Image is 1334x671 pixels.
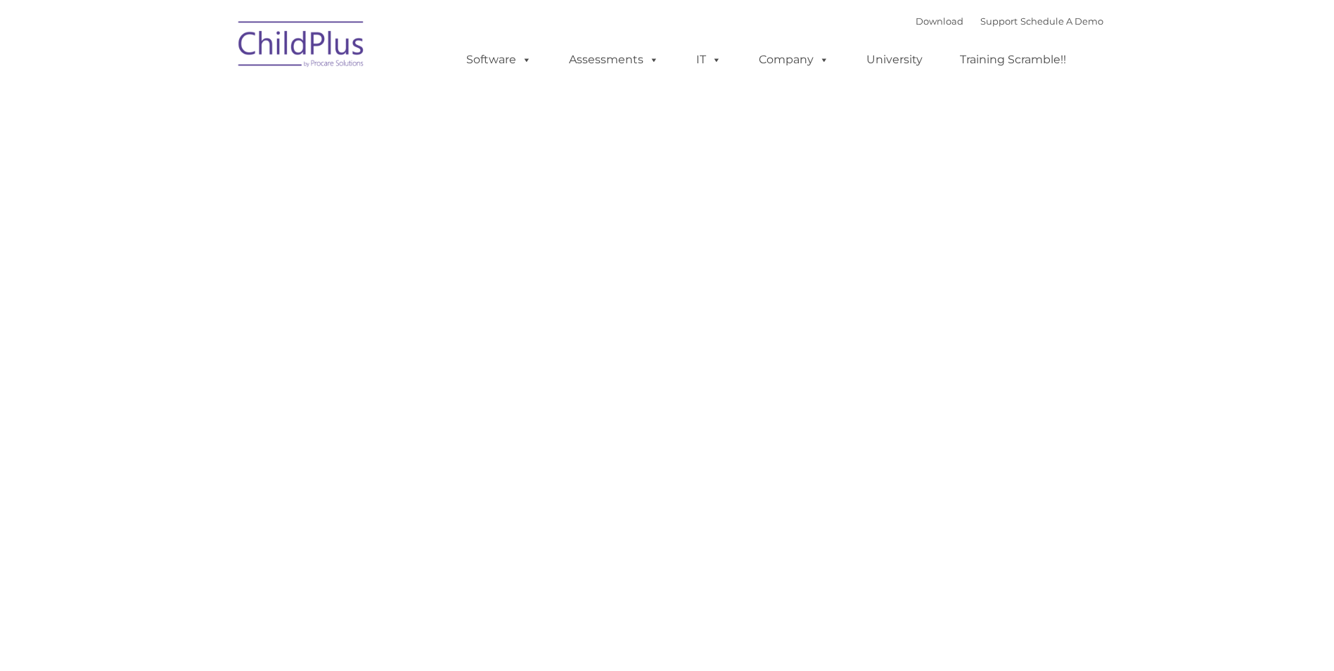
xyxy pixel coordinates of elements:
[682,46,736,74] a: IT
[946,46,1080,74] a: Training Scramble!!
[231,11,372,82] img: ChildPlus by Procare Solutions
[452,46,546,74] a: Software
[916,15,1103,27] font: |
[980,15,1018,27] a: Support
[1020,15,1103,27] a: Schedule A Demo
[852,46,937,74] a: University
[745,46,843,74] a: Company
[916,15,963,27] a: Download
[555,46,673,74] a: Assessments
